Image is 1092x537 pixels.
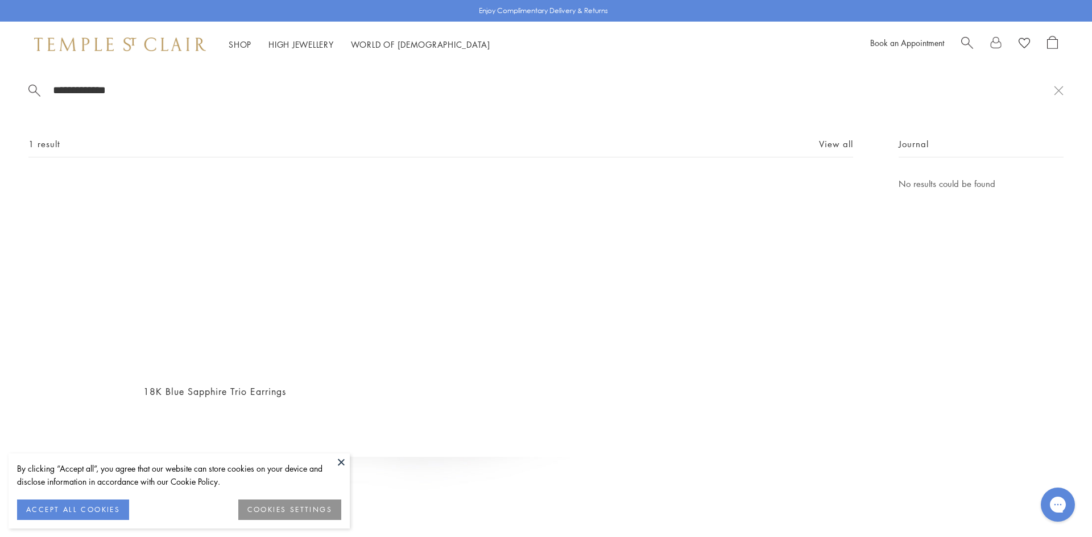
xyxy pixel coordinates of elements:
a: Book an Appointment [870,37,944,48]
div: By clicking “Accept all”, you agree that our website can store cookies on your device and disclos... [17,462,341,488]
a: Search [961,36,973,53]
img: 18K Blue Sapphire Trio Earrings [116,177,313,374]
button: COOKIES SETTINGS [238,499,341,520]
a: High JewelleryHigh Jewellery [268,39,334,50]
a: World of [DEMOGRAPHIC_DATA]World of [DEMOGRAPHIC_DATA] [351,39,490,50]
a: 18K Blue Sapphire Trio Earrings [143,385,286,398]
a: View all [819,138,853,150]
span: Journal [899,137,929,151]
a: View Wishlist [1019,36,1030,53]
button: ACCEPT ALL COOKIES [17,499,129,520]
span: 1 result [28,137,60,151]
iframe: Gorgias live chat messenger [1035,484,1081,526]
nav: Main navigation [229,38,490,52]
p: No results could be found [899,177,1064,191]
img: Temple St. Clair [34,38,206,51]
a: Open Shopping Bag [1047,36,1058,53]
p: Enjoy Complimentary Delivery & Returns [479,5,608,16]
a: ShopShop [229,39,251,50]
